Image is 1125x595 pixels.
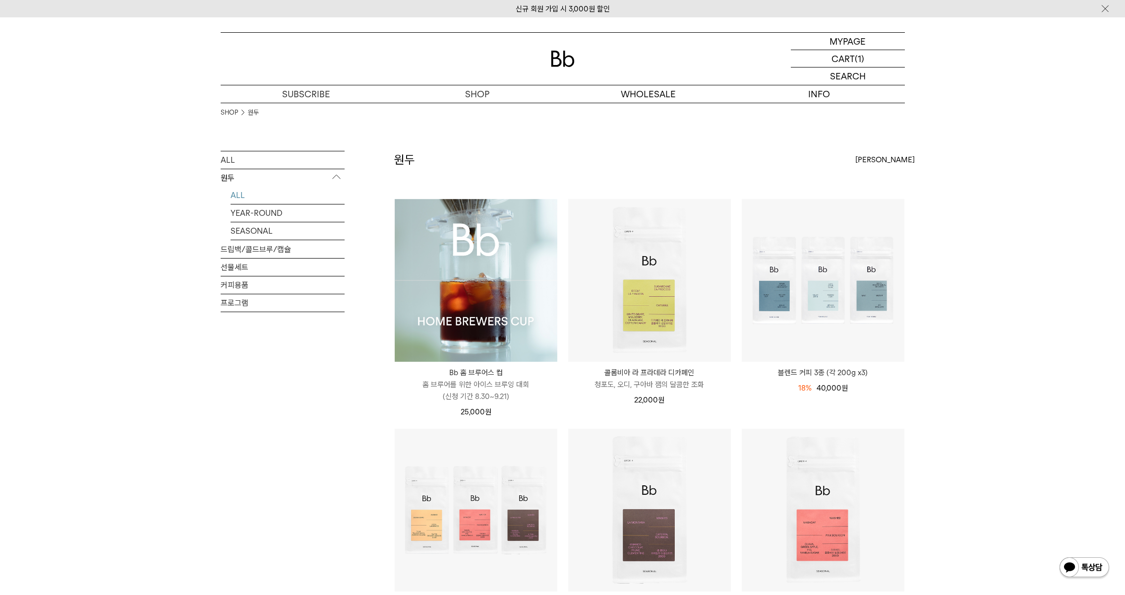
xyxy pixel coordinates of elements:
a: SHOP [392,85,563,103]
p: 홈 브루어를 위한 아이스 브루잉 대회 (신청 기간 8.30~9.21) [395,379,557,402]
span: 40,000 [817,384,848,393]
p: 콜롬비아 라 프라데라 디카페인 [568,367,731,379]
span: 25,000 [461,407,491,416]
img: 콜롬비아 라 프라데라 디카페인 [568,199,731,362]
a: ALL [221,151,345,169]
a: MYPAGE [791,33,905,50]
div: 18% [798,382,812,394]
a: YEAR-ROUND [231,204,345,222]
span: 원 [658,396,664,404]
a: 콜롬비아 라 프라데라 디카페인 청포도, 오디, 구아바 잼의 달콤한 조화 [568,367,731,391]
a: SUBSCRIBE [221,85,392,103]
p: INFO [734,85,905,103]
p: (1) [855,50,864,67]
a: SHOP [221,108,238,118]
a: Bb 홈 브루어스 컵 홈 브루어를 위한 아이스 브루잉 대회(신청 기간 8.30~9.21) [395,367,557,402]
span: 22,000 [634,396,664,404]
img: 카카오톡 채널 1:1 채팅 버튼 [1059,556,1110,580]
p: 청포도, 오디, 구아바 잼의 달콤한 조화 [568,379,731,391]
p: Bb 홈 브루어스 컵 [395,367,557,379]
a: CART (1) [791,50,905,67]
img: 9월의 커피 3종 (각 200g x3) [395,429,557,592]
img: Bb 홈 브루어스 컵 [395,199,557,362]
span: 원 [841,384,848,393]
a: SEASONAL [231,222,345,240]
img: 과테말라 라 몬타냐 [568,429,731,592]
a: 드립백/콜드브루/캡슐 [221,241,345,258]
img: 블렌드 커피 3종 (각 200g x3) [742,199,904,362]
h2: 원두 [394,151,415,168]
p: WHOLESALE [563,85,734,103]
img: 로고 [551,51,575,67]
img: 콜롬비아 마라카이 [742,429,904,592]
a: 선물세트 [221,259,345,276]
p: CART [831,50,855,67]
span: 원 [485,407,491,416]
p: MYPAGE [829,33,866,50]
a: 원두 [248,108,259,118]
a: 프로그램 [221,294,345,312]
a: 커피용품 [221,276,345,294]
p: SEARCH [830,67,866,85]
a: 블렌드 커피 3종 (각 200g x3) [742,367,904,379]
p: 원두 [221,169,345,187]
a: ALL [231,187,345,204]
a: 신규 회원 가입 시 3,000원 할인 [516,4,610,13]
span: [PERSON_NAME] [855,154,915,166]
